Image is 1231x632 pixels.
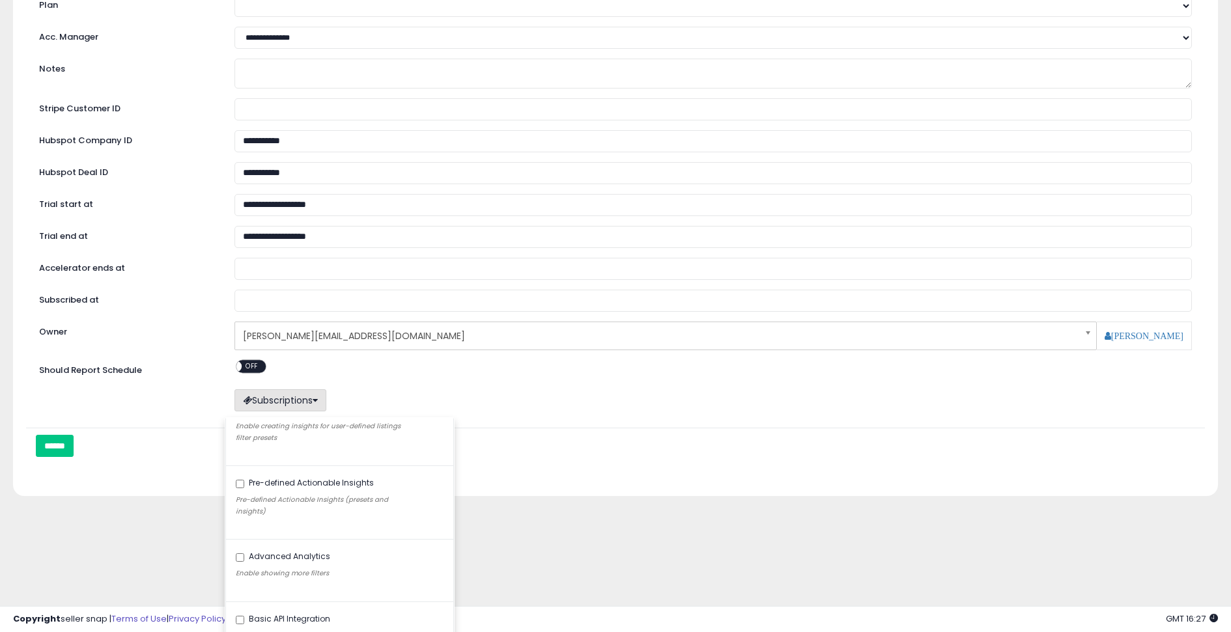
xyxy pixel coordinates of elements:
[39,326,67,338] label: Owner
[29,98,225,115] label: Stripe Customer ID
[29,59,225,76] label: Notes
[242,361,262,372] span: OFF
[243,325,1071,347] span: [PERSON_NAME][EMAIL_ADDRESS][DOMAIN_NAME]
[236,480,244,488] input: Pre-defined Actionable Insights
[29,162,225,179] label: Hubspot Deal ID
[29,290,225,307] label: Subscribed at
[29,226,225,243] label: Trial end at
[236,568,329,578] em: Enable showing more filters
[169,612,226,625] a: Privacy Policy
[1105,331,1183,340] a: [PERSON_NAME]
[236,551,330,564] label: Advanced Analytics
[236,616,244,624] input: Basic API Integration
[13,613,226,625] div: seller snap | |
[111,612,167,625] a: Terms of Use
[29,130,225,147] label: Hubspot Company ID
[236,613,330,626] label: Basic API Integration
[236,477,374,490] label: Pre-defined Actionable Insights
[236,421,401,443] em: Enable creating insights for user-defined listings filter presets
[236,553,244,562] input: Advanced Analytics
[1166,612,1218,625] span: 2025-10-9 16:27 GMT
[29,258,225,275] label: Accelerator ends at
[234,389,326,411] button: Subscriptions
[236,495,388,516] em: Pre-defined Actionable Insights (presets and insights)
[13,612,61,625] strong: Copyright
[29,27,225,44] label: Acc. Manager
[39,364,142,377] label: Should Report Schedule
[29,194,225,211] label: Trial start at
